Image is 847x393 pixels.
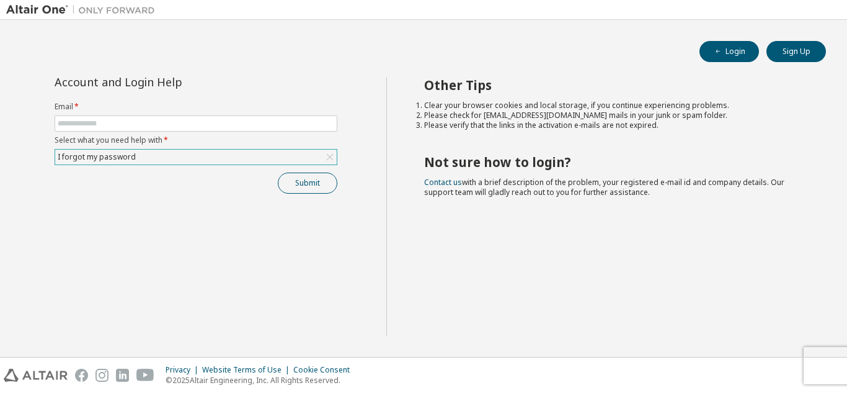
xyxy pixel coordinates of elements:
[424,154,804,170] h2: Not sure how to login?
[166,365,202,375] div: Privacy
[424,101,804,111] li: Clear your browser cookies and local storage, if you continue experiencing problems.
[4,369,68,382] img: altair_logo.svg
[202,365,293,375] div: Website Terms of Use
[293,365,357,375] div: Cookie Consent
[116,369,129,382] img: linkedin.svg
[55,77,281,87] div: Account and Login Help
[166,375,357,386] p: © 2025 Altair Engineering, Inc. All Rights Reserved.
[136,369,154,382] img: youtube.svg
[95,369,109,382] img: instagram.svg
[424,177,462,187] a: Contact us
[424,120,804,130] li: Please verify that the links in the activation e-mails are not expired.
[424,77,804,93] h2: Other Tips
[424,111,804,120] li: Please check for [EMAIL_ADDRESS][DOMAIN_NAME] mails in your junk or spam folder.
[6,4,161,16] img: Altair One
[55,135,337,145] label: Select what you need help with
[75,369,88,382] img: facebook.svg
[278,173,337,194] button: Submit
[699,41,759,62] button: Login
[55,102,337,112] label: Email
[424,177,784,197] span: with a brief description of the problem, your registered e-mail id and company details. Our suppo...
[56,150,138,164] div: I forgot my password
[55,150,337,165] div: I forgot my password
[766,41,826,62] button: Sign Up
